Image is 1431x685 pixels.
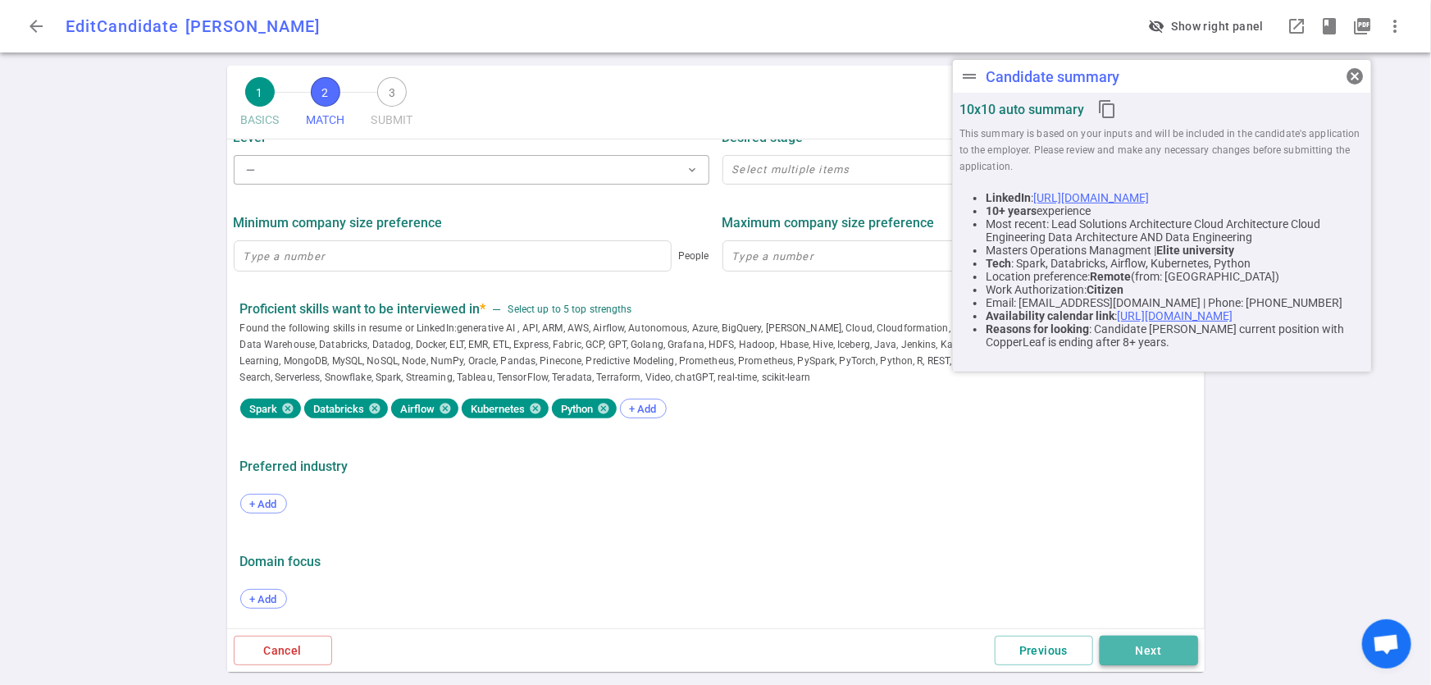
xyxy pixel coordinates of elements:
input: Type a number [235,241,671,271]
button: Open LinkedIn as a popup [1280,10,1313,43]
span: + Add [624,403,663,415]
button: 2MATCH [299,72,352,139]
strong: Maximum company size preference [722,215,935,231]
button: Cancel [234,636,332,666]
div: — [493,301,502,320]
button: Open PDF in a popup [1346,10,1379,43]
input: Type a number [723,241,1160,271]
button: Previous [995,636,1093,666]
span: Select up to 5 top strengths [493,301,632,320]
span: Databricks [308,403,371,415]
span: Airflow [394,403,442,415]
span: 3 [377,77,407,107]
i: picture_as_pdf [1352,16,1372,36]
button: 1BASICS [234,72,286,139]
span: [PERSON_NAME] [185,16,320,36]
i: visibility_off [1149,18,1165,34]
span: more_vert [1385,16,1405,36]
strong: Domain Focus [240,554,321,569]
button: 3SUBMIT [365,72,420,139]
button: — [234,155,709,185]
div: — [247,160,256,180]
label: Proficient skills want to be interviewed in [240,301,486,317]
div: Open chat [1362,619,1411,669]
span: SUBMIT [371,107,413,134]
span: launch [1287,16,1306,36]
button: visibility_offShow right panel [1142,11,1274,42]
span: MATCH [306,107,345,134]
span: Python [555,403,600,415]
span: + Add [244,593,283,605]
button: Open resume highlights in a popup [1313,10,1346,43]
span: 2 [311,77,340,107]
button: Next [1100,636,1198,666]
strong: Preferred Industry [240,459,349,474]
span: Edit Candidate [66,16,179,36]
span: Found the following skills in resume or LinkedIn: generative AI , API, ARM, AWS, Airflow, Autonom... [240,322,1174,383]
span: book [1319,16,1339,36]
span: Kubernetes [465,403,532,415]
span: People [678,248,709,264]
span: + Add [244,498,283,510]
span: Spark [244,403,285,415]
button: Go back [20,10,52,43]
span: expand_more [686,163,700,176]
strong: Minimum company size preference [234,215,443,231]
span: 1 [245,77,275,107]
span: arrow_back [26,16,46,36]
span: BASICS [240,107,280,134]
